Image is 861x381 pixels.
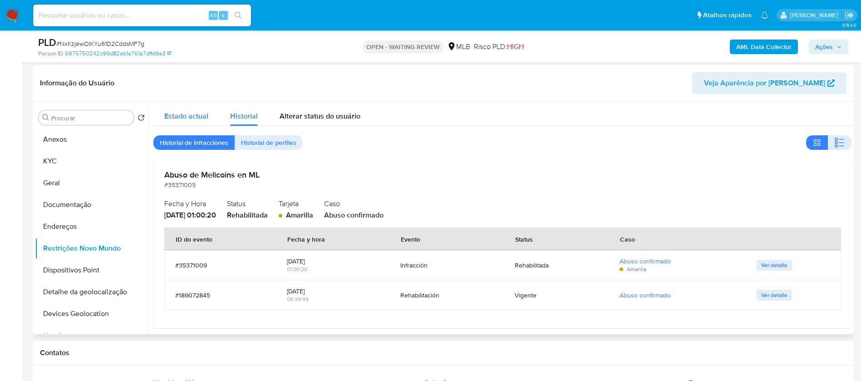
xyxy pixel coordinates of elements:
[65,49,171,58] a: 6975750242c99d82ab1a761a7dffd9a3
[35,129,148,150] button: Anexos
[35,281,148,303] button: Detalhe da geolocalização
[704,72,825,94] span: Veja Aparência por [PERSON_NAME]
[692,72,846,94] button: Veja Aparência por [PERSON_NAME]
[474,42,524,52] span: Risco PLD:
[42,114,49,121] button: Procurar
[51,114,130,122] input: Procurar
[790,11,841,20] p: weverton.gomes@mercadopago.com.br
[507,41,524,52] span: HIGH
[815,40,833,54] span: Ações
[809,40,848,54] button: Ações
[38,49,63,58] b: Person ID
[229,9,247,22] button: search-icon
[363,40,443,53] p: OPEN - WAITING REVIEW
[40,348,846,357] h1: Contatos
[35,216,148,238] button: Endereços
[703,10,752,20] span: Atalhos rápidos
[761,11,768,19] a: Notificações
[35,172,148,194] button: Geral
[33,10,251,21] input: Pesquise usuários ou casos...
[35,303,148,325] button: Devices Geolocation
[730,40,798,54] button: AML Data Collector
[35,150,148,172] button: KYC
[56,39,144,48] span: # NxKzjewOIKYu61D2CddsMF7g
[222,11,225,20] span: s
[35,325,148,346] button: Lista Interna
[35,194,148,216] button: Documentação
[38,35,56,49] b: PLD
[210,11,217,20] span: Alt
[40,79,114,88] h1: Informação do Usuário
[845,10,854,20] a: Sair
[842,21,856,29] span: 3.154.0
[736,40,792,54] b: AML Data Collector
[447,42,470,52] div: MLB
[35,238,148,259] button: Restrições Novo Mundo
[138,114,145,124] button: Retornar ao pedido padrão
[35,259,148,281] button: Dispositivos Point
